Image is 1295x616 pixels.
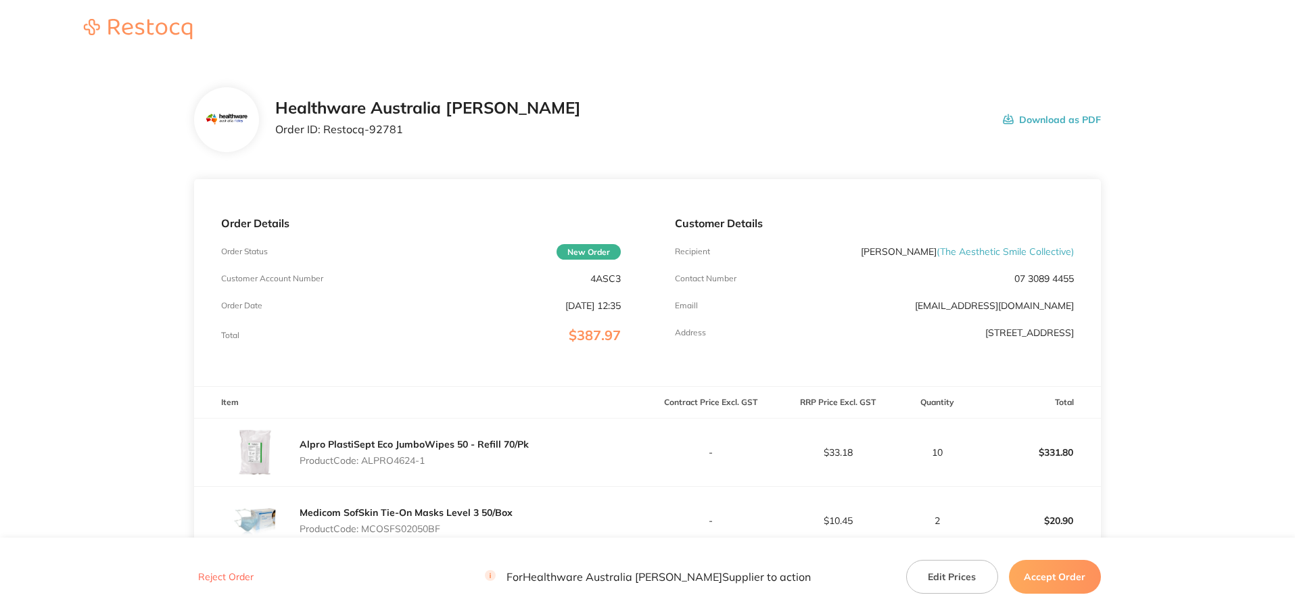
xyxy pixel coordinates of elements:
[649,447,774,458] p: -
[649,515,774,526] p: -
[221,419,289,486] img: bDdlZml3Ng
[775,515,901,526] p: $10.45
[974,436,1100,469] p: $331.80
[1014,273,1074,284] p: 07 3089 4455
[194,571,258,584] button: Reject Order
[902,447,973,458] p: 10
[194,387,647,419] th: Item
[1003,99,1101,141] button: Download as PDF
[861,246,1074,257] p: [PERSON_NAME]
[221,331,239,340] p: Total
[221,301,262,310] p: Order Date
[485,571,811,584] p: For Healthware Australia [PERSON_NAME] Supplier to action
[675,247,710,256] p: Recipient
[902,515,973,526] p: 2
[1009,560,1101,594] button: Accept Order
[675,274,736,283] p: Contact Number
[974,387,1101,419] th: Total
[565,300,621,311] p: [DATE] 12:35
[221,274,323,283] p: Customer Account Number
[675,301,698,310] p: Emaill
[557,244,621,260] span: New Order
[221,217,620,229] p: Order Details
[300,523,513,534] p: Product Code: MCOSFS02050BF
[675,328,706,337] p: Address
[915,300,1074,312] a: [EMAIL_ADDRESS][DOMAIN_NAME]
[906,560,998,594] button: Edit Prices
[221,247,268,256] p: Order Status
[205,98,249,142] img: Mjc2MnhocQ
[901,387,974,419] th: Quantity
[275,99,581,118] h2: Healthware Australia [PERSON_NAME]
[275,123,581,135] p: Order ID: Restocq- 92781
[937,245,1074,258] span: ( The Aesthetic Smile Collective )
[675,217,1074,229] p: Customer Details
[300,506,513,519] a: Medicom SofSkin Tie-On Masks Level 3 50/Box
[569,327,621,343] span: $387.97
[775,447,901,458] p: $33.18
[70,19,206,39] img: Restocq logo
[70,19,206,41] a: Restocq logo
[985,327,1074,338] p: [STREET_ADDRESS]
[974,504,1100,537] p: $20.90
[590,273,621,284] p: 4ASC3
[300,438,529,450] a: Alpro PlastiSept Eco JumboWipes 50 - Refill 70/Pk
[221,487,289,554] img: amhwcmc1aw
[300,455,529,466] p: Product Code: ALPRO4624-1
[774,387,901,419] th: RRP Price Excl. GST
[648,387,775,419] th: Contract Price Excl. GST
